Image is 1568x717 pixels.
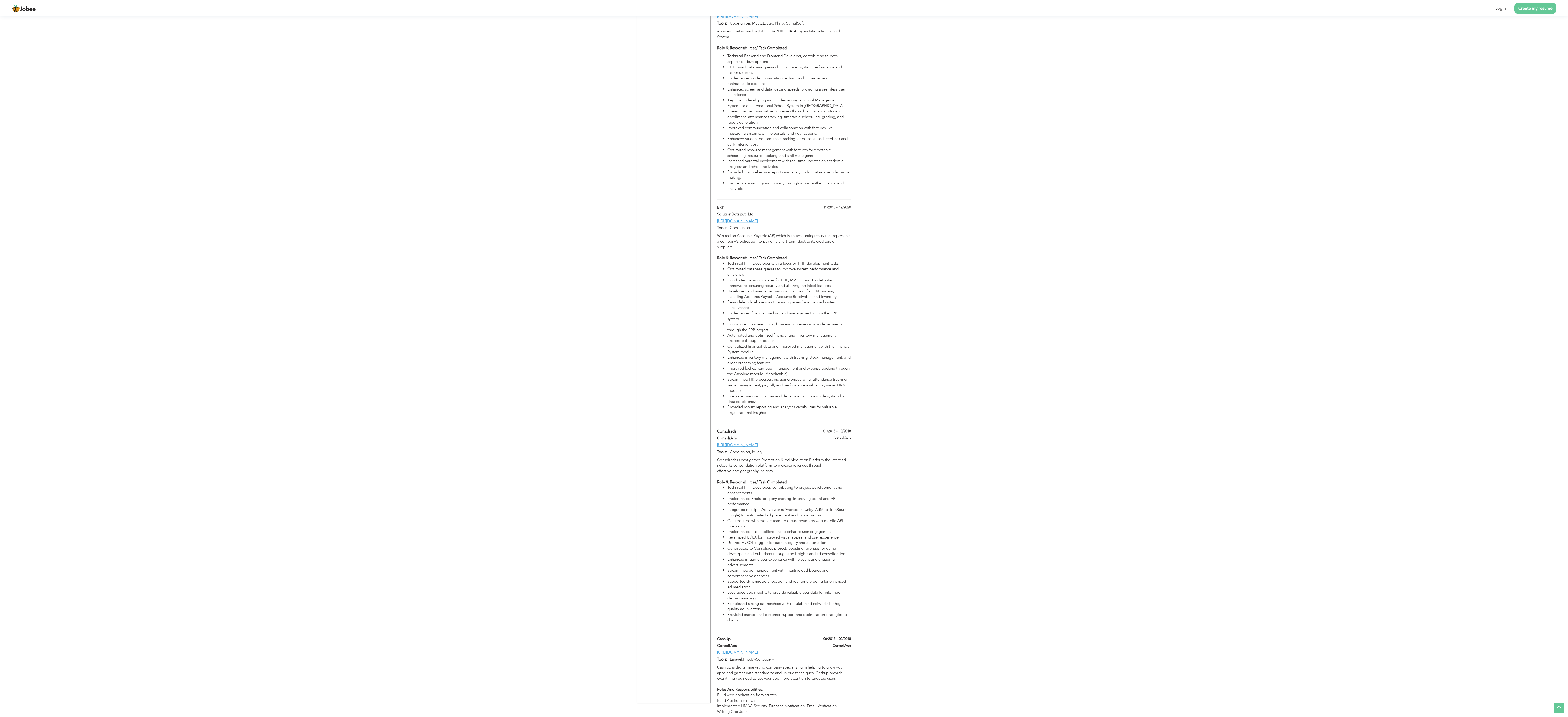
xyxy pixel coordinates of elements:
[1514,3,1556,14] a: Create my resume
[727,612,851,623] li: Provided exceptional customer support and optimization strategies to clients.
[823,429,851,434] label: 01/2018 - 10/2018
[717,687,762,692] strong: Roles And Responsibilities
[727,546,851,557] li: Contributed to Consoliads project, boosting revenues for game developers and publishers through a...
[717,643,804,648] label: ConsoliAds
[727,225,851,231] p: Codeigniter
[727,136,851,147] li: Enhanced student performance tracking for personalized feedback and early intervention.
[727,261,851,266] li: Technical PHP Developer with a focus on PHP development tasks.
[727,299,851,311] li: Remodeled database structure and queries for enhanced system effectiveness.
[727,53,851,64] li: Technical Backend and Frontend Developer, contributing to both aspects of development.
[727,278,851,289] li: Conducted version updates for PHP, MySQL, and CodeIgniter frameworks, ensuring security and utili...
[727,507,851,518] li: Integrated multiple Ad Networks (Facebook, Unity, AdMob, IronSource, Vungle) for automated ad pla...
[727,377,851,393] li: Streamlined HR processes, including onboarding, attendance tracking, leave management, payroll, a...
[833,643,851,648] label: ConsoliAds
[727,590,851,601] li: Leveraged app insights to provide valuable user data for informed decision-making.
[833,436,851,441] label: ConsoliAds
[727,266,851,278] li: Optimized database queries to improve system performance and efficiency.
[727,333,851,344] li: Automated and optimized financial and inventory management processes through modules.
[727,579,851,590] li: Supported dynamic ad allocation and real-time bidding for enhanced ad mediation.
[727,97,851,109] li: Key role in developing and implementing a School Management System for an International School Sy...
[717,225,727,231] label: Tools:
[727,158,851,169] li: Increased parental involvement with real-time updates on academic progress and school activities.
[717,650,758,655] a: [URL][DOMAIN_NAME]
[727,394,851,405] li: Integrated various modules and departments into a single system for data consistency.
[727,169,851,181] li: Provided comprehensive reports and analytics for data-driven decision-making.
[717,205,804,210] label: ERP
[12,4,20,13] img: jobee.io
[717,429,804,434] label: Consoliads
[717,29,851,51] p: A system that is used in [GEOGRAPHIC_DATA] by an Internation School System
[717,657,727,662] label: Tools:
[727,540,851,545] li: Utilized MySQL triggers for data integrity and automation.
[727,181,851,192] li: Ensured data security and privacy through robust authentication and encryption.
[12,4,36,13] a: Jobee
[727,657,851,662] p: Laravel,Php,MySql,Jquery
[727,366,851,377] li: Improved fuel consumption management and expense tracking through the Gasoline module (if applica...
[727,404,851,415] li: Provided robust reporting and analytics capabilities for valuable organizational insights.
[823,205,851,210] label: 11/2018 - 12/2020
[727,535,851,540] li: Revamped UI/UX for improved visual appeal and user experience.
[717,21,727,26] label: Tools:
[727,125,851,136] li: Improved communication and collaboration with features like messaging systems, online portals, an...
[717,457,851,623] div: Consoliads is best games Promotion & Ad Mediation Platform the latest ad-networks consolidation p...
[727,311,851,322] li: Implemented financial tracking and management within the ERP system.
[727,496,851,507] li: Implemented Redis for query caching, improving portal and API performance.
[717,436,804,441] label: ConsoliAds
[727,557,851,568] li: Enhanced in-game user experience with relevant and engaging advertisements.
[823,636,851,641] label: 06/2017 - 02/2018
[717,255,788,260] strong: Role & Responsibilities/ Task Completed:
[1495,5,1506,11] a: Login
[20,6,36,12] span: Jobee
[717,636,804,642] label: CashUp
[717,45,788,51] strong: Role & Responsibilities/ Task Completed:
[727,355,851,366] li: Enhanced inventory management with tracking, stock management, and order processing features.
[717,218,758,224] a: [URL][DOMAIN_NAME]
[727,87,851,98] li: Enhanced screen and data loading speeds, providing a seamless user experience.
[727,147,851,158] li: Optimized resource management with features for timetable scheduling, resource booking, and staff...
[717,449,727,455] label: Tools:
[727,344,851,355] li: Centralized financial data and improved management with the Financial System module.
[727,76,851,87] li: Implemented code optimization techniques for cleaner and maintainable codebase.
[717,14,758,19] a: [URL][DOMAIN_NAME]
[717,479,788,485] strong: Role & Responsibilities/ Task Completed:
[717,442,758,447] a: [URL][DOMAIN_NAME]
[727,485,851,496] li: Technical PHP Developer, contributing to project development and enhancements.
[727,529,851,534] li: Implemented push notifications to enhance user engagement.
[717,665,851,714] p: Cash up is digital marketing company specializing in helping to grow your apps and games with sta...
[727,21,851,26] p: CodeIgniter, MySQL, Jqx, Phinx, StimulSoft
[727,601,851,612] li: Established strong partnerships with reputable ad networks for high-quality ad inventory.
[717,211,804,217] label: SolutionDots pvt. Ltd
[727,518,851,529] li: Collaborated with mobile team to ensure seamless web-mobile API integration.
[727,449,851,455] p: CodeIgniter,Jquery
[727,109,851,125] li: Streamlined administrative processes through automation: student enrollment, attendance tracking,...
[727,289,851,300] li: Developed and maintained various modules of an ERP system, including Accounts Payable, Accounts R...
[727,322,851,333] li: Contributed to streamlining business processes across departments through the ERP project.
[717,233,851,415] div: Worked on Accounts Payable (AP) which is an accounting entry that represents a company's obligati...
[727,64,851,76] li: Optimized database queries for improved system performance and response times.
[727,568,851,579] li: Streamlined ad management with intuitive dashboards and comprehensive analytics.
